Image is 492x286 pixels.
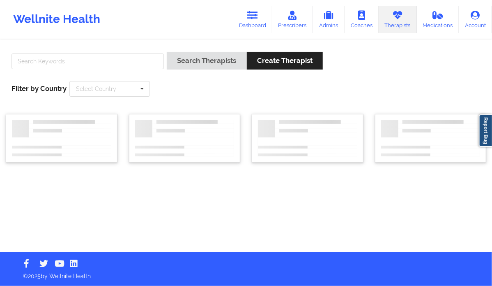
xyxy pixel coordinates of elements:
input: Search Keywords [11,53,164,69]
button: Create Therapist [247,52,323,70]
a: Admins [313,6,345,33]
button: Search Therapists [167,52,246,70]
p: © 2025 by Wellnite Health [17,266,475,280]
a: Medications [417,6,459,33]
a: Dashboard [233,6,272,33]
a: Account [459,6,492,33]
a: Prescribers [272,6,313,33]
a: Report Bug [479,114,492,147]
div: Select Country [76,86,116,92]
a: Coaches [345,6,379,33]
a: Therapists [379,6,417,33]
span: Filter by Country [11,84,67,93]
